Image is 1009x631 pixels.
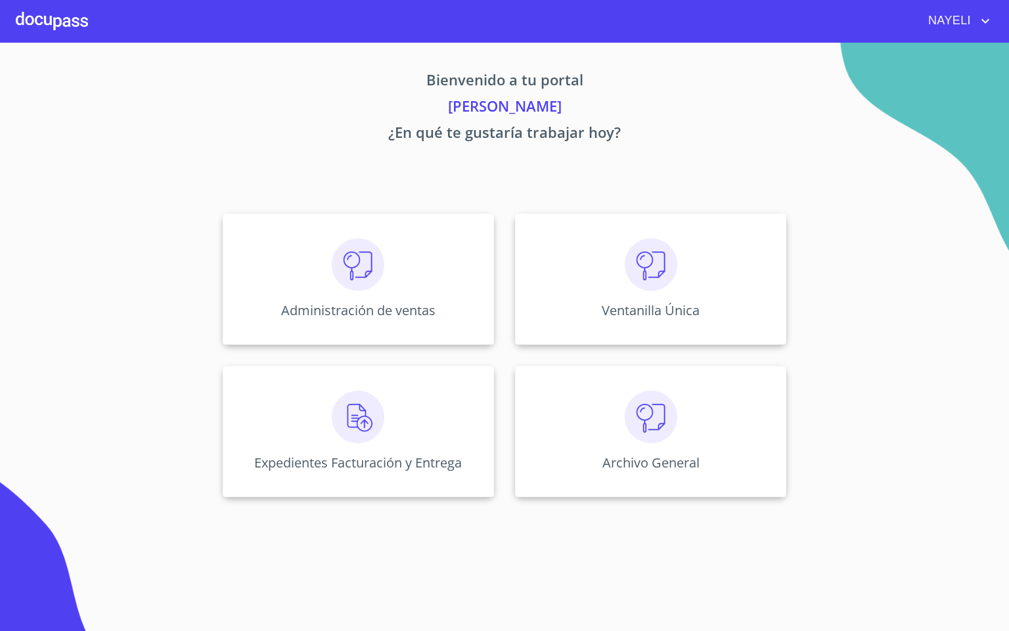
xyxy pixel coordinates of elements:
p: Administración de ventas [281,301,436,319]
p: Archivo General [602,454,700,471]
button: account of current user [918,11,993,32]
p: Bienvenido a tu portal [100,69,909,95]
p: ¿En qué te gustaría trabajar hoy? [100,121,909,148]
img: consulta.png [625,391,677,443]
img: consulta.png [332,238,384,291]
p: [PERSON_NAME] [100,95,909,121]
p: Ventanilla Única [602,301,700,319]
p: Expedientes Facturación y Entrega [254,454,462,471]
img: consulta.png [625,238,677,291]
img: carga.png [332,391,384,443]
span: NAYELI [918,11,977,32]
